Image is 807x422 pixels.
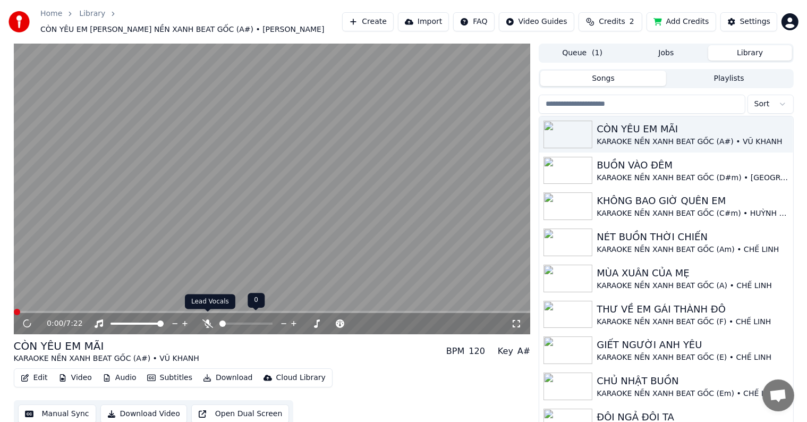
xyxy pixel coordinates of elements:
[762,379,794,411] div: Open chat
[708,45,792,61] button: Library
[597,317,788,327] div: KARAOKE NỀN XANH BEAT GỐC (F) • CHẾ LINH
[40,9,62,19] a: Home
[597,302,788,317] div: THƯ VỀ EM GÁI THÀNH ĐÔ
[40,9,342,35] nav: breadcrumb
[647,12,716,31] button: Add Credits
[40,24,325,35] span: CÒN YÊU EM [PERSON_NAME] NỀN XANH BEAT GỐC (A#) • [PERSON_NAME]
[446,345,464,358] div: BPM
[469,345,485,358] div: 120
[14,339,199,353] div: CÒN YÊU EM MÃI
[597,266,788,281] div: MÙA XUÂN CỦA MẸ
[14,353,199,364] div: KARAOKE NỀN XANH BEAT GỐC (A#) • VŨ KHANH
[597,352,788,363] div: KARAOKE NỀN XANH BEAT GỐC (E) • CHẾ LINH
[597,389,788,399] div: KARAOKE NỀN XANH BEAT GỐC (Em) • CHẾ LINH
[248,293,265,308] div: 0
[517,345,530,358] div: A#
[47,318,72,329] div: /
[599,16,625,27] span: Credits
[499,12,574,31] button: Video Guides
[754,99,770,109] span: Sort
[47,318,63,329] span: 0:00
[597,230,788,244] div: NÉT BUỒN THỜI CHIẾN
[16,370,52,385] button: Edit
[740,16,770,27] div: Settings
[597,158,788,173] div: BUỒN VÀO ĐÊM
[540,71,666,86] button: Songs
[498,345,513,358] div: Key
[98,370,141,385] button: Audio
[597,122,788,137] div: CÒN YÊU EM MÃI
[597,244,788,255] div: KARAOKE NỀN XANH BEAT GỐC (Am) • CHẾ LINH
[624,45,708,61] button: Jobs
[597,137,788,147] div: KARAOKE NỀN XANH BEAT GỐC (A#) • VŨ KHANH
[666,71,792,86] button: Playlists
[143,370,197,385] button: Subtitles
[597,281,788,291] div: KARAOKE NỀN XANH BEAT GỐC (A) • CHẾ LINH
[9,11,30,32] img: youka
[579,12,642,31] button: Credits2
[540,45,624,61] button: Queue
[276,373,326,383] div: Cloud Library
[185,294,235,309] div: Lead Vocals
[453,12,494,31] button: FAQ
[398,12,449,31] button: Import
[54,370,96,385] button: Video
[79,9,105,19] a: Library
[199,370,257,385] button: Download
[597,173,788,183] div: KARAOKE NỀN XANH BEAT GỐC (D#m) • [GEOGRAPHIC_DATA]
[592,48,602,58] span: ( 1 )
[597,193,788,208] div: KHÔNG BAO GIỜ QUÊN EM
[597,374,788,389] div: CHỦ NHẬT BUỒN
[630,16,634,27] span: 2
[342,12,394,31] button: Create
[720,12,777,31] button: Settings
[597,208,788,219] div: KARAOKE NỀN XANH BEAT GỐC (C#m) • HUỲNH THẬT
[66,318,82,329] span: 7:22
[597,337,788,352] div: GIẾT NGƯỜI ANH YÊU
